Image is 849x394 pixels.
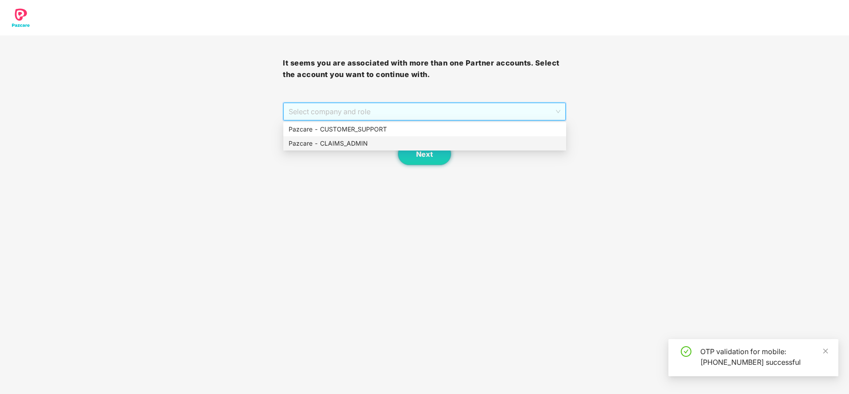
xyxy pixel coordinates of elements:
[283,122,566,136] div: Pazcare - CUSTOMER_SUPPORT
[398,143,451,165] button: Next
[416,150,433,158] span: Next
[289,139,561,148] div: Pazcare - CLAIMS_ADMIN
[283,136,566,151] div: Pazcare - CLAIMS_ADMIN
[289,103,560,120] span: Select company and role
[700,346,828,367] div: OTP validation for mobile: [PHONE_NUMBER] successful
[822,348,829,354] span: close
[283,58,566,80] h3: It seems you are associated with more than one Partner accounts. Select the account you want to c...
[681,346,691,357] span: check-circle
[289,124,561,134] div: Pazcare - CUSTOMER_SUPPORT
